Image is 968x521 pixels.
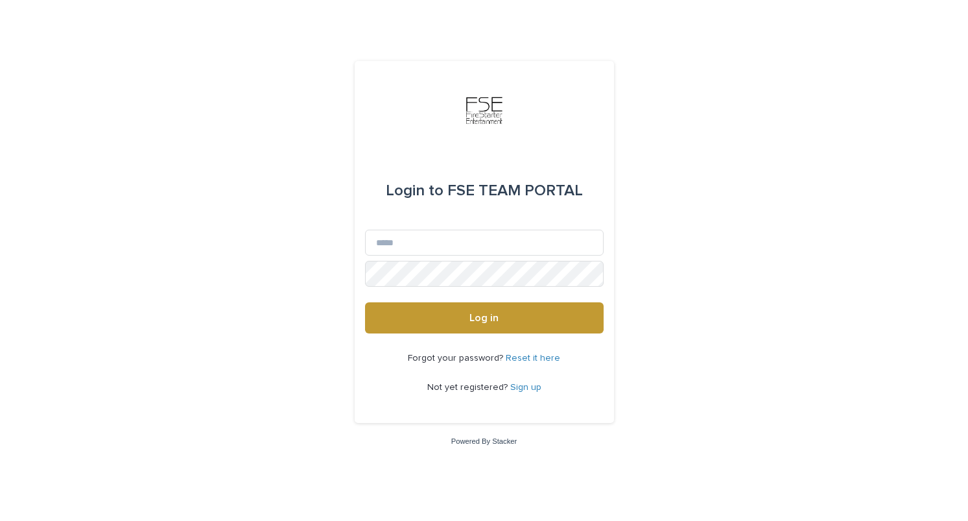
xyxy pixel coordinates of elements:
a: Powered By Stacker [451,437,517,445]
a: Sign up [510,383,541,392]
span: Login to [386,183,443,199]
a: Reset it here [506,354,560,363]
span: Not yet registered? [427,383,510,392]
button: Log in [365,302,604,333]
span: Forgot your password? [408,354,506,363]
img: 9JgRvJ3ETPGCJDhvPVA5 [465,92,504,131]
span: Log in [469,313,499,323]
div: FSE TEAM PORTAL [386,173,583,209]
